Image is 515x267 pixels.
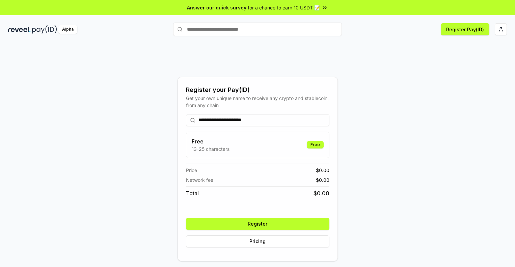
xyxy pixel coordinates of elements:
[248,4,320,11] span: for a chance to earn 10 USDT 📝
[32,25,57,34] img: pay_id
[186,176,213,183] span: Network fee
[441,23,489,35] button: Register Pay(ID)
[192,137,229,145] h3: Free
[316,176,329,183] span: $ 0.00
[192,145,229,153] p: 13-25 characters
[314,189,329,197] span: $ 0.00
[186,189,199,197] span: Total
[186,95,329,109] div: Get your own unique name to receive any crypto and stablecoin, from any chain
[187,4,246,11] span: Answer our quick survey
[186,85,329,95] div: Register your Pay(ID)
[58,25,77,34] div: Alpha
[316,167,329,174] span: $ 0.00
[186,235,329,247] button: Pricing
[8,25,31,34] img: reveel_dark
[307,141,324,148] div: Free
[186,167,197,174] span: Price
[186,218,329,230] button: Register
